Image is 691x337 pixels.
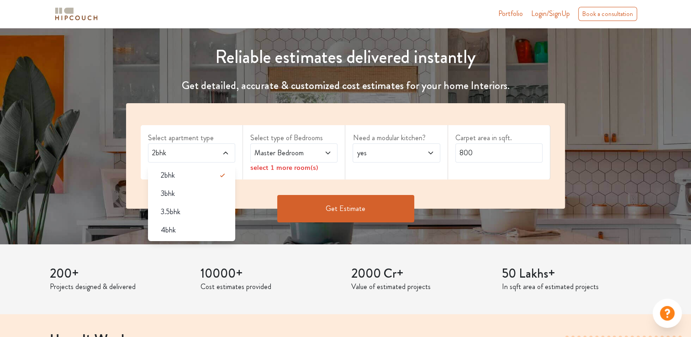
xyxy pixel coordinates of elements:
[578,7,637,21] div: Book a consultation
[355,147,414,158] span: yes
[277,195,414,222] button: Get Estimate
[353,132,440,143] label: Need a modular kitchen?
[502,266,642,282] h3: 50 Lakhs+
[148,132,235,143] label: Select apartment type
[161,206,180,217] span: 3.5bhk
[161,170,175,181] span: 2bhk
[455,143,543,163] input: Enter area sqft
[121,79,570,92] h4: Get detailed, accurate & customized cost estimates for your home Interiors.
[250,163,338,172] div: select 1 more room(s)
[531,8,570,19] span: Login/SignUp
[161,188,175,199] span: 3bhk
[200,281,340,292] p: Cost estimates provided
[150,147,210,158] span: 2bhk
[50,281,190,292] p: Projects designed & delivered
[161,225,176,236] span: 4bhk
[250,132,338,143] label: Select type of Bedrooms
[121,46,570,68] h1: Reliable estimates delivered instantly
[50,266,190,282] h3: 200+
[455,132,543,143] label: Carpet area in sqft.
[498,8,523,19] a: Portfolio
[53,6,99,22] img: logo-horizontal.svg
[351,281,491,292] p: Value of estimated projects
[502,281,642,292] p: In sqft area of estimated projects
[253,147,312,158] span: Master Bedroom
[351,266,491,282] h3: 2000 Cr+
[53,4,99,24] span: logo-horizontal.svg
[200,266,340,282] h3: 10000+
